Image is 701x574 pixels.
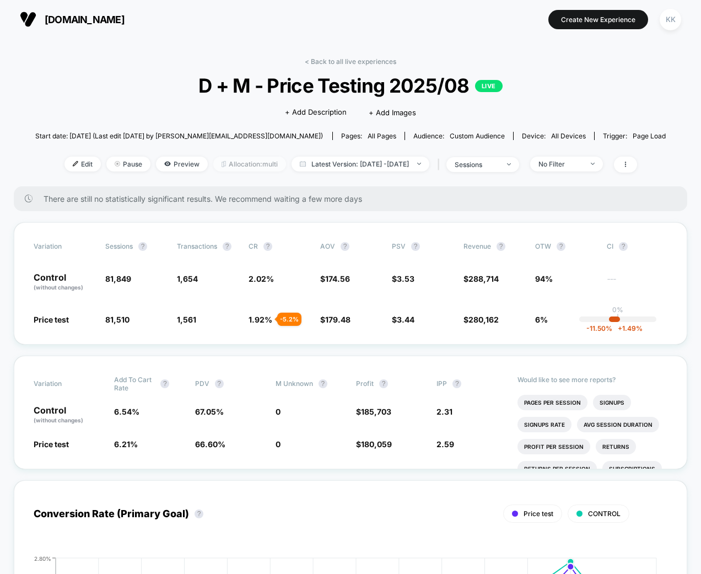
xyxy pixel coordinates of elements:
span: Variation [34,242,94,251]
span: 1,561 [177,315,196,324]
button: ? [223,242,231,251]
span: 179.48 [325,315,350,324]
span: 6% [535,315,548,324]
li: Profit Per Session [517,439,590,454]
span: D + M - Price Testing 2025/08 [67,74,634,97]
li: Signups Rate [517,417,571,432]
div: KK [660,9,681,30]
span: There are still no statistically significant results. We recommend waiting a few more days [44,194,665,203]
span: Profit [356,379,374,388]
button: ? [195,509,203,518]
span: 94% [535,274,553,283]
span: $ [356,439,392,449]
span: $ [392,315,414,324]
span: Pause [106,157,150,171]
li: Avg Session Duration [577,417,659,432]
span: Price test [524,509,553,518]
span: 174.56 [325,274,350,283]
img: rebalance [222,161,226,167]
li: Returns Per Session [517,461,597,476]
li: Pages Per Session [517,395,587,410]
span: --- [607,276,667,292]
span: PSV [392,242,406,250]
button: ? [263,242,272,251]
span: 0 [276,407,281,416]
button: [DOMAIN_NAME] [17,10,128,28]
span: -11.50 % [586,324,612,332]
div: - 5.2 % [277,313,301,326]
span: 67.05 % [195,407,224,416]
span: Revenue [463,242,491,250]
span: 6.21 % [114,439,138,449]
p: Control [34,273,94,292]
img: end [591,163,595,165]
span: 3.44 [397,315,414,324]
span: CONTROL [588,509,621,518]
span: 1.92 % [249,315,272,324]
li: Subscriptions [602,461,662,476]
button: ? [619,242,628,251]
div: No Filter [538,160,583,168]
button: ? [557,242,565,251]
img: edit [73,161,78,167]
span: 280,162 [468,315,499,324]
span: Add To Cart Rate [114,375,155,392]
span: 0 [276,439,281,449]
span: $ [392,274,414,283]
img: Visually logo [20,11,36,28]
span: 81,510 [105,315,130,324]
img: end [507,163,511,165]
span: 1.49 % [612,324,643,332]
span: 288,714 [468,274,499,283]
span: Sessions [105,242,133,250]
p: 0% [612,305,623,314]
span: Variation [34,375,94,392]
span: $ [320,274,350,283]
span: $ [356,407,391,416]
button: Create New Experience [548,10,648,29]
img: calendar [300,161,306,167]
span: $ [320,315,350,324]
button: ? [452,379,461,388]
span: 3.53 [397,274,414,283]
span: AOV [320,242,335,250]
span: $ [463,315,499,324]
span: | [435,157,446,173]
img: end [417,163,421,165]
span: PDV [195,379,209,388]
span: 2.02 % [249,274,274,283]
span: Price test [34,439,69,449]
p: LIVE [475,80,503,92]
span: 185,703 [361,407,391,416]
div: Pages: [341,132,396,140]
span: Latest Version: [DATE] - [DATE] [292,157,429,171]
button: ? [215,379,224,388]
button: ? [379,379,388,388]
span: Edit [64,157,101,171]
span: Custom Audience [450,132,505,140]
p: | [617,314,619,322]
button: ? [497,242,505,251]
a: < Back to all live experiences [305,57,396,66]
span: OTW [535,242,596,251]
li: Returns [596,439,636,454]
span: 180,059 [361,439,392,449]
span: $ [463,274,499,283]
div: Audience: [413,132,505,140]
button: ? [319,379,327,388]
span: + Add Description [285,107,347,118]
div: sessions [455,160,499,169]
span: Device: [513,132,594,140]
span: Start date: [DATE] (Last edit [DATE] by [PERSON_NAME][EMAIL_ADDRESS][DOMAIN_NAME]) [35,132,323,140]
span: Price test [34,315,69,324]
span: (without changes) [34,284,83,291]
span: 81,849 [105,274,131,283]
span: [DOMAIN_NAME] [45,14,125,25]
span: IPP [436,379,447,388]
p: Would like to see more reports? [517,375,668,384]
button: ? [411,242,420,251]
div: Trigger: [603,132,666,140]
span: 1,654 [177,274,198,283]
span: all devices [551,132,586,140]
span: CR [249,242,258,250]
